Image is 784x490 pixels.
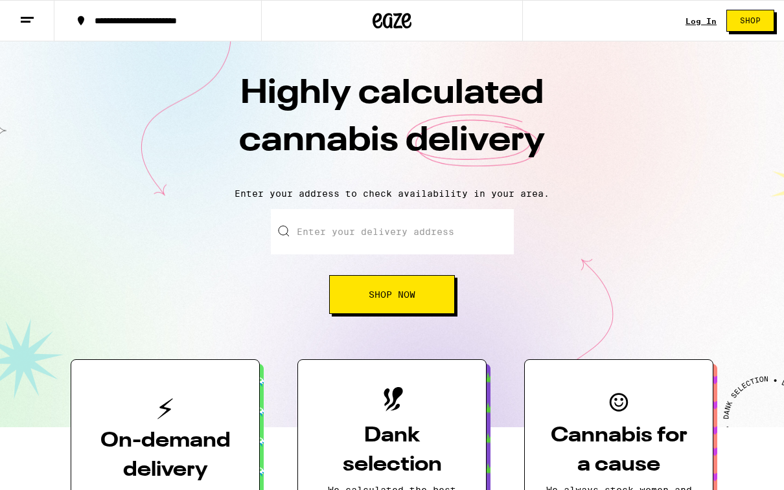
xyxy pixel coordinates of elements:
h3: On-demand delivery [92,427,238,485]
a: Shop [717,10,784,32]
button: Shop [726,10,774,32]
p: Enter your address to check availability in your area. [13,188,771,199]
h1: Highly calculated cannabis delivery [165,71,619,178]
h3: Cannabis for a cause [546,421,692,480]
input: Enter your delivery address [271,209,514,254]
h3: Dank selection [319,421,465,480]
a: Log In [686,17,717,25]
span: Shop Now [369,290,415,299]
span: Shop [740,17,761,25]
button: Shop Now [329,275,455,314]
